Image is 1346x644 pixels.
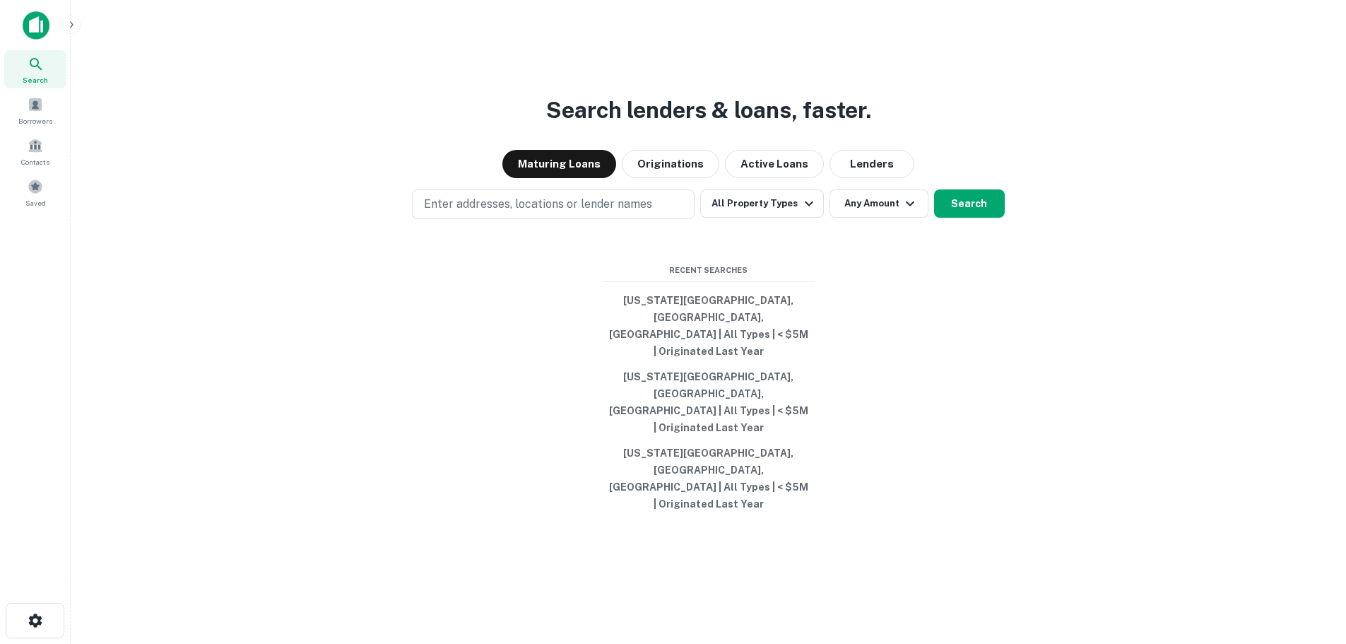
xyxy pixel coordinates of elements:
img: capitalize-icon.png [23,11,49,40]
span: Contacts [21,156,49,168]
a: Contacts [4,132,66,170]
a: Search [4,50,66,88]
button: [US_STATE][GEOGRAPHIC_DATA], [GEOGRAPHIC_DATA], [GEOGRAPHIC_DATA] | All Types | < $5M | Originate... [603,364,815,440]
p: Enter addresses, locations or lender names [424,196,652,213]
button: Maturing Loans [502,150,616,178]
button: Lenders [830,150,914,178]
span: Search [23,74,48,86]
button: [US_STATE][GEOGRAPHIC_DATA], [GEOGRAPHIC_DATA], [GEOGRAPHIC_DATA] | All Types | < $5M | Originate... [603,288,815,364]
span: Saved [25,197,46,209]
span: Recent Searches [603,264,815,276]
a: Saved [4,173,66,211]
button: Search [934,189,1005,218]
button: Active Loans [725,150,824,178]
button: Enter addresses, locations or lender names [412,189,695,219]
h3: Search lenders & loans, faster. [546,93,871,127]
iframe: Chat Widget [1275,531,1346,599]
button: All Property Types [700,189,823,218]
button: Originations [622,150,719,178]
span: Borrowers [18,115,52,127]
button: Any Amount [830,189,928,218]
a: Borrowers [4,91,66,129]
button: [US_STATE][GEOGRAPHIC_DATA], [GEOGRAPHIC_DATA], [GEOGRAPHIC_DATA] | All Types | < $5M | Originate... [603,440,815,517]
